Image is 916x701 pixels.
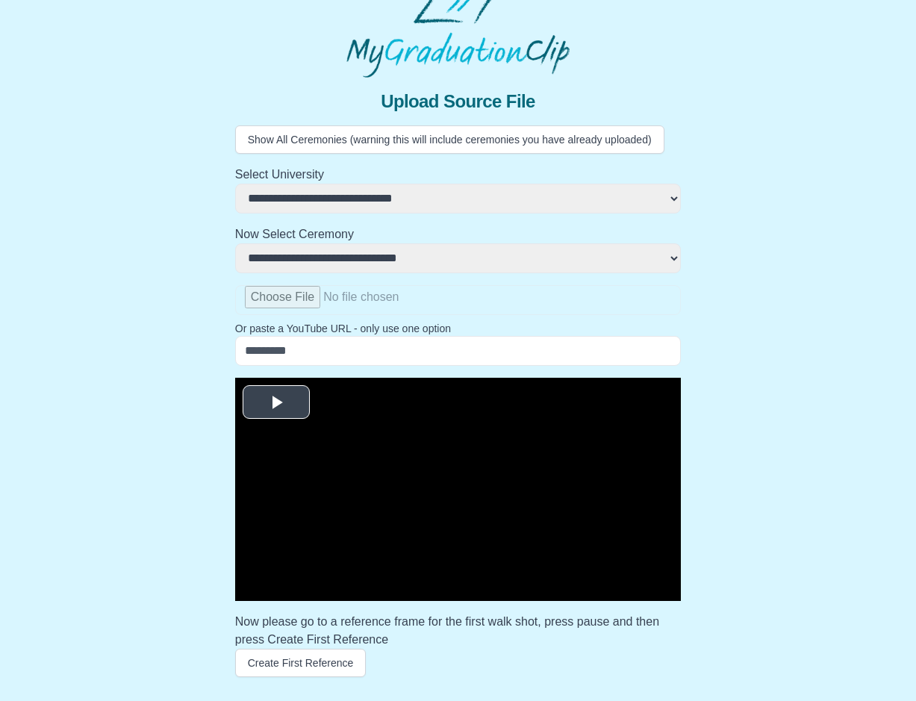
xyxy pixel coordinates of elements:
[381,90,535,113] span: Upload Source File
[235,649,367,677] button: Create First Reference
[243,385,310,419] button: Play Video
[235,166,682,184] h2: Select University
[235,613,682,649] h3: Now please go to a reference frame for the first walk shot, press pause and then press Create Fir...
[235,321,682,336] p: Or paste a YouTube URL - only use one option
[235,225,682,243] h2: Now Select Ceremony
[235,378,682,601] div: Video Player
[235,125,664,154] button: Show All Ceremonies (warning this will include ceremonies you have already uploaded)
